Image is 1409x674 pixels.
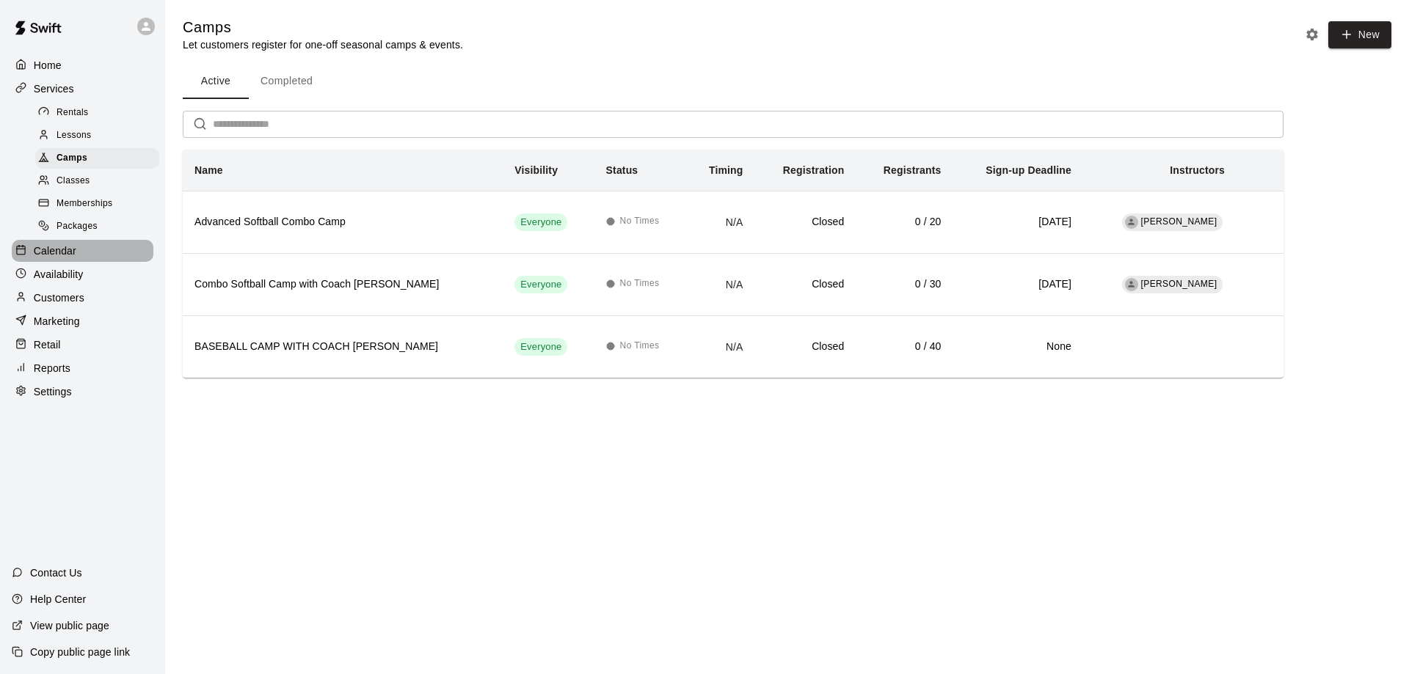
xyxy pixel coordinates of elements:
p: View public page [30,618,109,633]
a: Availability [12,263,153,285]
h6: BASEBALL CAMP WITH COACH [PERSON_NAME] [194,339,491,355]
b: Instructors [1170,164,1225,176]
h6: Closed [767,214,845,230]
a: Services [12,78,153,100]
p: Services [34,81,74,96]
h6: Closed [767,339,845,355]
b: Registrants [884,164,942,176]
p: Calendar [34,243,76,258]
div: Katie Rohrer [1125,278,1138,291]
span: Classes [57,174,90,188]
div: Memberships [35,194,159,214]
td: N/A [686,315,755,378]
a: Retail [12,334,153,356]
b: Status [606,164,638,176]
p: Retail [34,337,61,352]
span: No Times [620,214,660,229]
a: Marketing [12,310,153,332]
p: Copy public page link [30,645,130,659]
h6: 0 / 20 [867,214,941,230]
div: This service is visible to all of your customers [514,213,567,231]
h6: 0 / 30 [867,276,941,293]
p: Home [34,58,62,73]
h6: Closed [767,276,845,293]
p: Settings [34,384,72,399]
a: Packages [35,216,165,238]
table: simple table [183,150,1284,378]
button: Active [183,64,249,99]
a: Rentals [35,101,165,124]
h6: [DATE] [964,214,1071,230]
span: Lessons [57,128,92,143]
a: Home [12,54,153,76]
a: Calendar [12,240,153,262]
a: Memberships [35,193,165,216]
b: Registration [783,164,844,176]
p: Availability [34,267,84,282]
span: Rentals [57,106,89,120]
button: Completed [249,64,324,99]
a: Camps [35,147,165,170]
div: This service is visible to all of your customers [514,276,567,293]
div: Classes [35,171,159,191]
div: This service is visible to all of your customers [514,338,567,356]
h6: None [964,339,1071,355]
p: Reports [34,361,70,376]
div: Katie Rohrer [1125,216,1138,229]
b: Visibility [514,164,558,176]
b: Name [194,164,223,176]
a: Settings [12,381,153,403]
span: Camps [57,151,87,166]
p: Contact Us [30,565,82,580]
span: Everyone [514,278,567,292]
h6: Advanced Softball Combo Camp [194,214,491,230]
b: Timing [709,164,743,176]
h6: Combo Softball Camp with Coach [PERSON_NAME] [194,276,491,293]
span: [PERSON_NAME] [1141,279,1217,289]
td: N/A [686,253,755,315]
h6: [DATE] [964,276,1071,293]
a: New [1323,28,1391,40]
a: Reports [12,357,153,379]
span: Packages [57,219,98,234]
div: Packages [35,216,159,237]
div: Lessons [35,125,159,146]
p: Marketing [34,314,80,329]
button: Camp settings [1301,23,1323,45]
p: Help Center [30,592,86,607]
h6: 0 / 40 [867,339,941,355]
button: New [1328,21,1391,48]
p: Let customers register for one-off seasonal camps & events. [183,37,463,52]
span: Everyone [514,340,567,354]
span: No Times [620,276,660,291]
div: Camps [35,148,159,169]
a: Classes [35,170,165,193]
td: N/A [686,191,755,253]
h5: Camps [183,18,463,37]
span: Everyone [514,216,567,230]
a: Customers [12,287,153,309]
b: Sign-up Deadline [986,164,1071,176]
p: Customers [34,290,84,305]
div: Rentals [35,103,159,123]
span: Memberships [57,197,112,211]
a: Lessons [35,124,165,147]
span: No Times [620,339,660,354]
span: [PERSON_NAME] [1141,216,1217,227]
